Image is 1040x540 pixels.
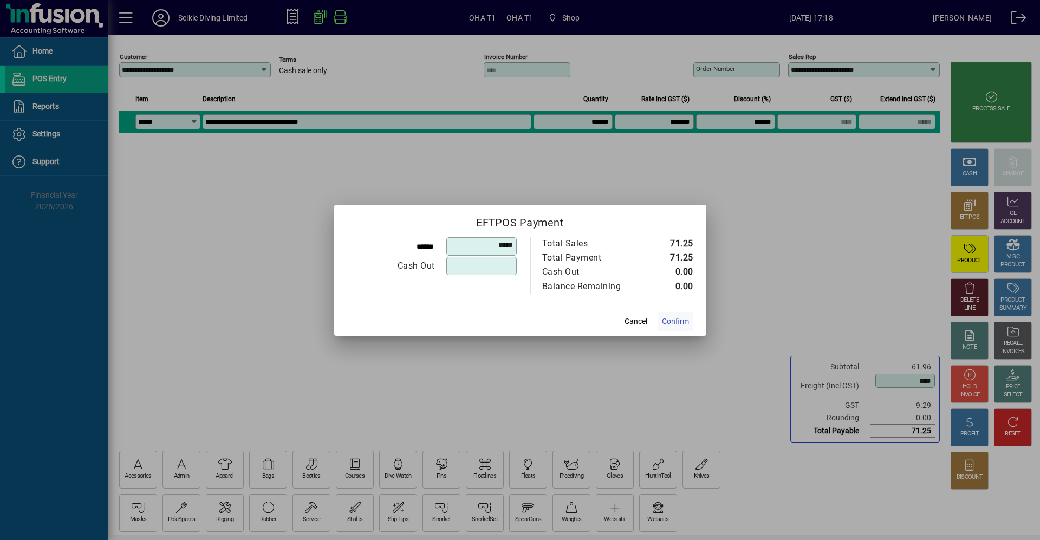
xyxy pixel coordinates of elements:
td: 0.00 [644,265,693,279]
td: Total Sales [542,237,644,251]
td: 0.00 [644,279,693,294]
td: Total Payment [542,251,644,265]
td: 71.25 [644,251,693,265]
button: Cancel [619,312,653,331]
div: Cash Out [348,259,435,272]
div: Balance Remaining [542,280,633,293]
h2: EFTPOS Payment [334,205,706,236]
span: Cancel [625,316,647,327]
div: Cash Out [542,265,633,278]
button: Confirm [658,312,693,331]
span: Confirm [662,316,689,327]
td: 71.25 [644,237,693,251]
